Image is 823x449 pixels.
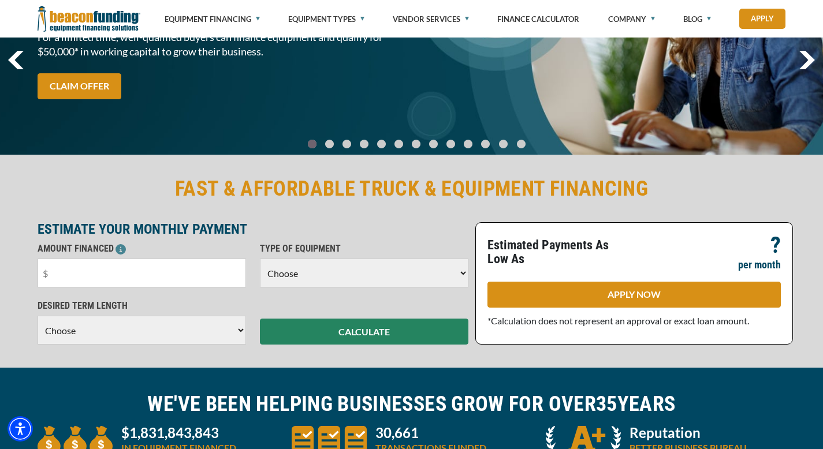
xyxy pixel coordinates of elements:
div: Accessibility Menu [8,416,33,441]
a: CLAIM OFFER [38,73,121,99]
a: APPLY NOW [487,282,781,308]
a: Go To Slide 7 [426,139,440,149]
p: AMOUNT FINANCED [38,242,246,256]
span: For a limited time, well-qualified buyers can finance equipment and qualify for $50,000* in worki... [38,30,405,59]
a: Apply [739,9,785,29]
a: previous [8,51,24,69]
p: 30,661 [375,426,486,440]
h2: FAST & AFFORDABLE TRUCK & EQUIPMENT FINANCING [38,175,786,202]
a: Go To Slide 0 [305,139,319,149]
p: Reputation [630,426,747,440]
a: next [799,51,815,69]
p: DESIRED TERM LENGTH [38,299,246,313]
p: TYPE OF EQUIPMENT [260,242,468,256]
input: $ [38,259,246,287]
a: Go To Slide 1 [322,139,336,149]
a: Go To Slide 4 [374,139,388,149]
a: Go To Slide 11 [496,139,511,149]
img: Right Navigator [799,51,815,69]
img: Left Navigator [8,51,24,69]
a: Go To Slide 8 [444,139,457,149]
p: Estimated Payments As Low As [487,238,627,266]
span: 35 [596,392,617,416]
a: Go To Slide 2 [340,139,353,149]
p: $1,831,843,843 [121,426,236,440]
a: Go To Slide 6 [409,139,423,149]
a: Go To Slide 5 [392,139,405,149]
p: ESTIMATE YOUR MONTHLY PAYMENT [38,222,468,236]
a: Go To Slide 3 [357,139,371,149]
a: Go To Slide 10 [478,139,493,149]
p: ? [770,238,781,252]
h2: WE'VE BEEN HELPING BUSINESSES GROW FOR OVER YEARS [38,391,786,417]
p: per month [738,258,781,272]
a: Go To Slide 9 [461,139,475,149]
span: *Calculation does not represent an approval or exact loan amount. [487,315,749,326]
button: CALCULATE [260,319,468,345]
a: Go To Slide 12 [514,139,528,149]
